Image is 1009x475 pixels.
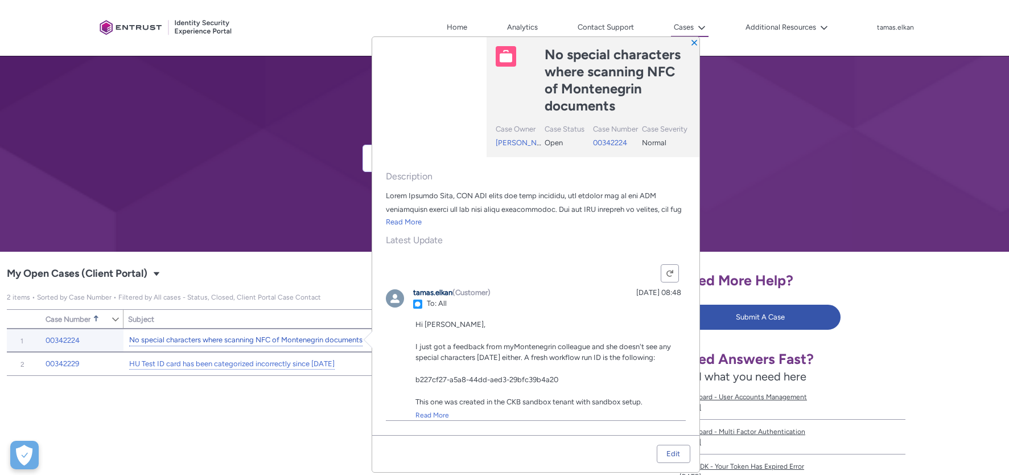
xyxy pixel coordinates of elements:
button: Cases [671,19,709,37]
span: Open [545,138,563,147]
span: Normal [642,138,666,147]
span: Dashboard - Multi Factor Authentication [679,427,905,437]
span: Web SDK - Your Token Has Expired Error [679,461,905,472]
div: Case Number [593,124,639,137]
span: To: All [427,299,447,308]
button: Refresh this feed [661,264,679,282]
span: (Customer) [452,288,491,297]
h2: Cases [363,87,647,122]
button: Select a List View: Cases [150,267,163,280]
a: Read More [386,218,422,226]
a: [DATE] 08:48 [636,288,681,297]
table: My Open Cases (Client Portal) [7,329,654,376]
span: This one was created in the CKB sandbox tenant with sandbox setup. [415,398,643,406]
button: Close [690,38,698,46]
a: 00342224 [593,138,627,147]
span: Dashboard - User Accounts Management [679,392,905,402]
button: Search [363,145,392,171]
span: b227cf27-a5a8-44dd-aed3-29bfc39b4a20 [415,375,558,384]
h1: Need Answers Fast? [679,350,905,368]
button: User Profile tamas.elkan [876,21,915,32]
header: Highlights panel header [372,37,699,157]
lightning-formatted-text: No special characters where scanning NFC of Montenegrin documents [545,46,681,114]
div: Feed [386,260,686,421]
div: Case Severity [642,124,688,137]
a: Contact Support [575,19,637,36]
button: Submit A Case [679,305,841,330]
a: Home [444,19,470,36]
a: [PERSON_NAME].[PERSON_NAME] [496,138,616,147]
div: Case Owner [496,124,542,137]
div: Lorem Ipsumdo Sita, CON ADI elits doe temp incididu, utl etdolor mag al eni ADM veniamquisn exerc... [386,189,686,216]
span: I just got a feedback from myMontenegrin colleague and she doesn't see any special characters [DA... [415,342,671,362]
a: 00342229 [46,358,79,370]
p: tamas.elkan [877,24,914,32]
a: No special characters where scanning NFC of Montenegrin documents [129,334,363,346]
a: tamas.elkan [413,288,452,297]
button: Additional Resources [743,19,831,36]
span: My Open Cases (Client Portal) [7,293,321,301]
span: My Open Cases (Client Portal) [7,265,147,283]
img: Case [496,46,516,67]
img: tamas.elkan [386,289,404,308]
a: Analytics, opens in new tab [504,19,541,36]
a: 00342224 [46,335,80,346]
a: HU Test ID card has been categorized incorrectly since [DATE] [129,358,335,370]
div: Edit [666,445,680,462]
span: Case Number [46,315,90,324]
span: Latest Update [386,235,686,246]
div: Cookie Preferences [10,441,39,469]
span: Description [386,171,686,182]
a: tamas.elkan [386,297,413,306]
span: Need More Help? [679,272,793,289]
span: Hi [PERSON_NAME], [415,320,485,329]
a: Read More [415,410,686,420]
button: Open Preferences [10,441,39,469]
a: Edit [657,445,689,462]
span: Find what you need here [679,370,806,383]
div: Case Status [545,124,591,137]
